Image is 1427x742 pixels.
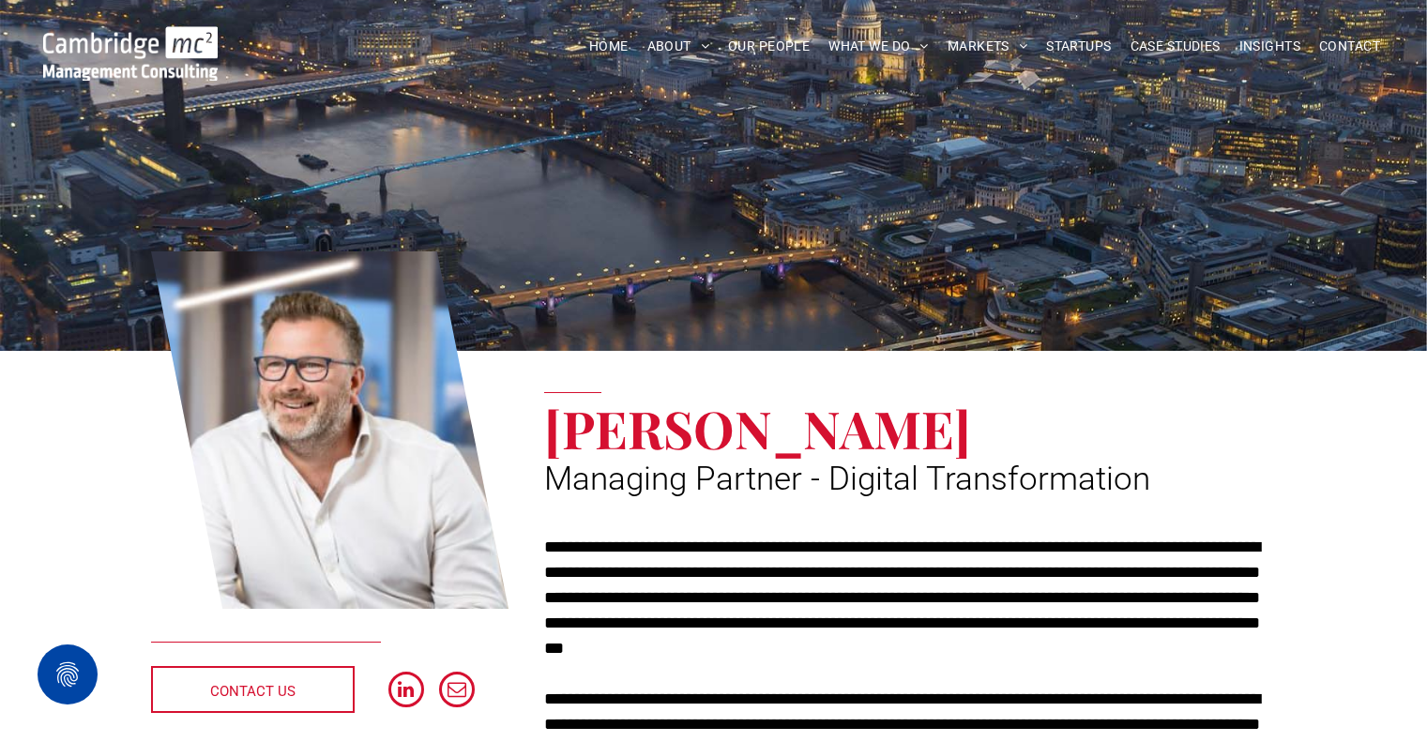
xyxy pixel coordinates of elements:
a: linkedin [388,672,424,712]
a: INSIGHTS [1230,32,1310,61]
a: CASE STUDIES [1121,32,1230,61]
a: Your Business Transformed | Cambridge Management Consulting [43,29,218,49]
span: CONTACT US [210,668,296,715]
a: Digital Transformation | Simon Crimp | Managing Partner - Digital Transformation [151,249,509,613]
a: HOME [580,32,638,61]
a: STARTUPS [1037,32,1120,61]
span: Managing Partner - Digital Transformation [544,460,1150,498]
a: CONTACT [1310,32,1389,61]
a: MARKETS [938,32,1037,61]
a: ABOUT [638,32,720,61]
a: WHAT WE DO [819,32,938,61]
a: CONTACT US [151,666,355,713]
a: email [439,672,475,712]
a: OUR PEOPLE [719,32,819,61]
span: [PERSON_NAME] [544,393,971,462]
img: Go to Homepage [43,26,218,81]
